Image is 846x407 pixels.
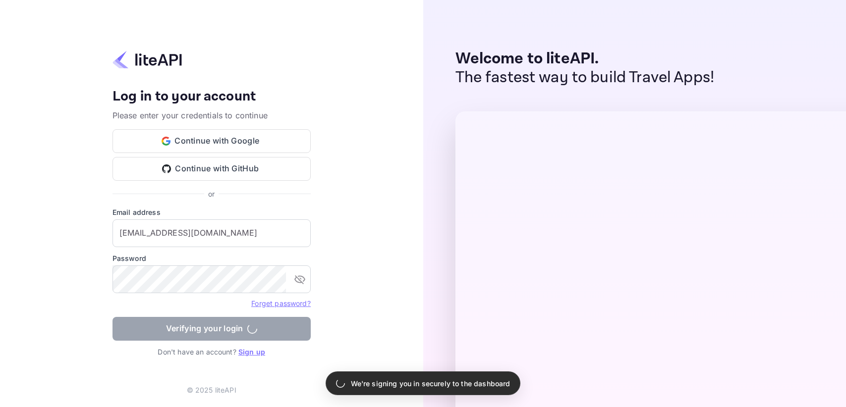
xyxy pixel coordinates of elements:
p: Don't have an account? [113,347,311,357]
p: The fastest way to build Travel Apps! [455,68,715,87]
input: Enter your email address [113,219,311,247]
img: liteapi [113,50,182,69]
label: Password [113,253,311,263]
p: Please enter your credentials to continue [113,109,311,121]
a: Sign up [238,348,265,356]
p: or [208,189,215,199]
button: toggle password visibility [290,269,310,289]
p: We're signing you in securely to the dashboard [351,378,510,389]
h4: Log in to your account [113,88,311,105]
button: Continue with Google [113,129,311,153]
button: Continue with GitHub [113,157,311,181]
a: Forget password? [251,298,310,308]
p: © 2025 liteAPI [187,385,236,395]
p: Welcome to liteAPI. [455,50,715,68]
label: Email address [113,207,311,217]
a: Forget password? [251,299,310,307]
